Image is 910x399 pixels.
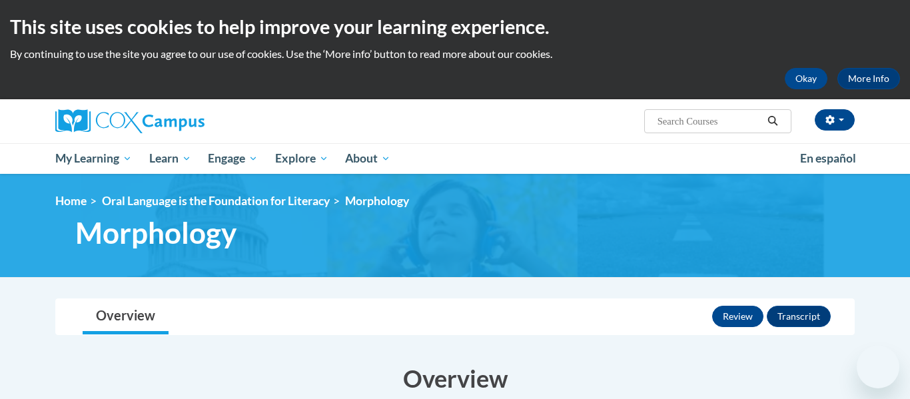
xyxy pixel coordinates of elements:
button: Search [763,113,783,129]
a: Oral Language is the Foundation for Literacy [102,194,330,208]
input: Search Courses [656,113,763,129]
a: My Learning [47,143,141,174]
span: Engage [208,151,258,167]
a: Learn [141,143,200,174]
a: Engage [199,143,266,174]
a: Explore [266,143,337,174]
a: More Info [837,68,900,89]
a: Overview [83,299,169,334]
iframe: Button to launch messaging window [857,346,899,388]
a: Home [55,194,87,208]
h3: Overview [55,362,855,395]
button: Review [712,306,763,327]
div: Main menu [35,143,875,174]
span: Learn [149,151,191,167]
a: En español [791,145,865,173]
h2: This site uses cookies to help improve your learning experience. [10,13,900,40]
a: Cox Campus [55,109,308,133]
button: Okay [785,68,827,89]
img: Cox Campus [55,109,205,133]
span: Morphology [75,215,236,250]
span: Explore [275,151,328,167]
a: About [337,143,400,174]
button: Transcript [767,306,831,327]
span: En español [800,151,856,165]
span: Morphology [345,194,409,208]
span: About [345,151,390,167]
span: My Learning [55,151,132,167]
p: By continuing to use the site you agree to our use of cookies. Use the ‘More info’ button to read... [10,47,900,61]
button: Account Settings [815,109,855,131]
